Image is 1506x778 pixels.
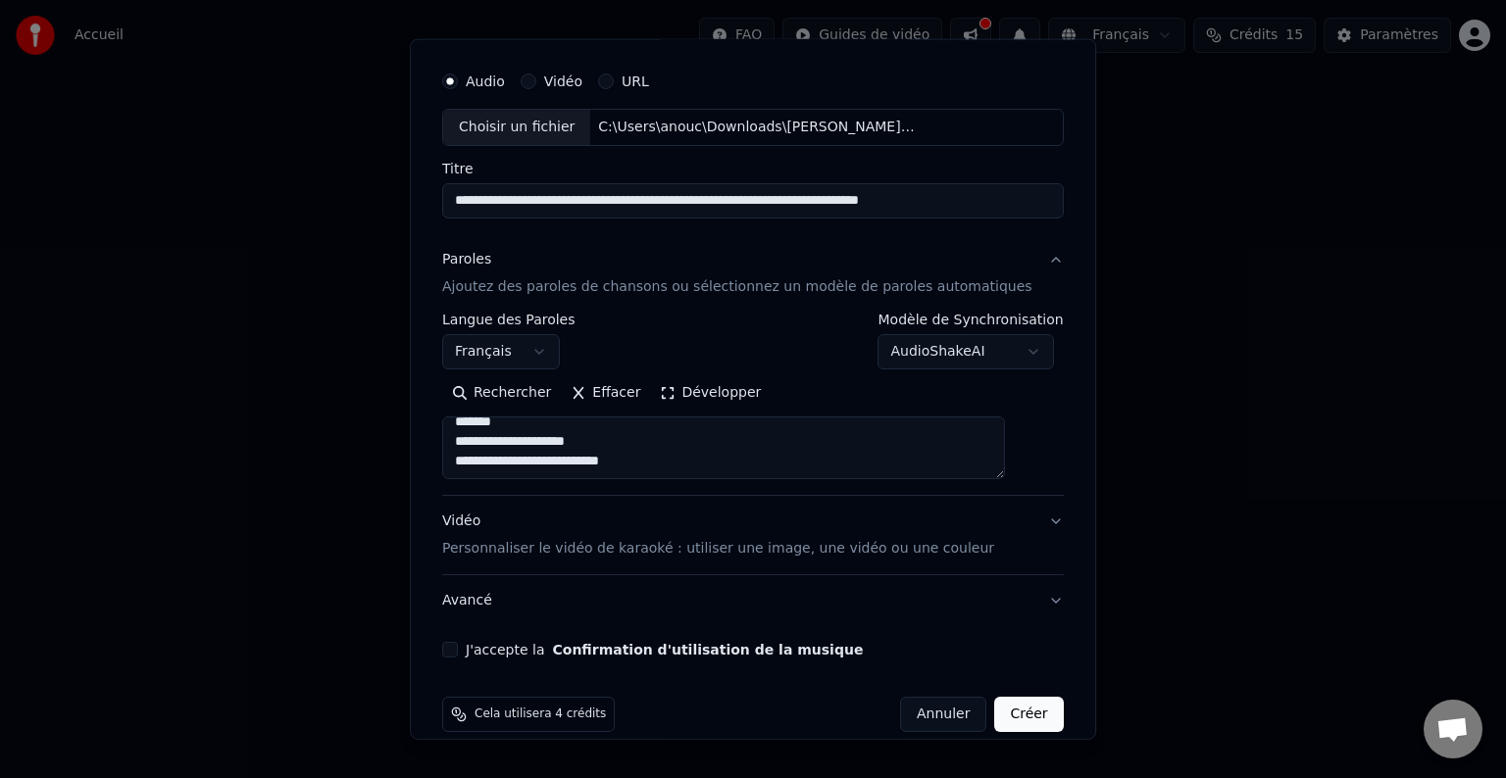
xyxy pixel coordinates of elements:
div: Paroles [442,250,491,269]
label: Titre [442,162,1064,175]
label: J'accepte la [466,643,863,656]
div: C:\Users\anouc\Downloads\[PERSON_NAME] - Sous le ciel de Paris - Instrumental Karaoke #karaoke #i... [591,118,925,137]
div: Choisir un fichier [443,110,590,145]
button: Annuler [900,697,986,732]
button: Développer [651,377,772,409]
button: J'accepte la [553,643,864,656]
label: Langue des Paroles [442,313,576,326]
button: Créer [995,697,1064,732]
button: Effacer [561,377,650,409]
button: Avancé [442,575,1064,626]
span: Cela utilisera 4 crédits [475,706,606,722]
button: VidéoPersonnaliser le vidéo de karaoké : utiliser une image, une vidéo ou une couleur [442,496,1064,574]
div: Vidéo [442,511,994,559]
button: ParolesAjoutez des paroles de chansons ou sélectionnez un modèle de paroles automatiques [442,234,1064,313]
p: Ajoutez des paroles de chansons ou sélectionnez un modèle de paroles automatiques [442,277,1032,297]
label: URL [622,74,649,88]
p: Personnaliser le vidéo de karaoké : utiliser une image, une vidéo ou une couleur [442,539,994,559]
label: Modèle de Synchronisation [878,313,1064,326]
label: Vidéo [544,74,582,88]
div: ParolesAjoutez des paroles de chansons ou sélectionnez un modèle de paroles automatiques [442,313,1064,495]
label: Audio [466,74,505,88]
button: Rechercher [442,377,561,409]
